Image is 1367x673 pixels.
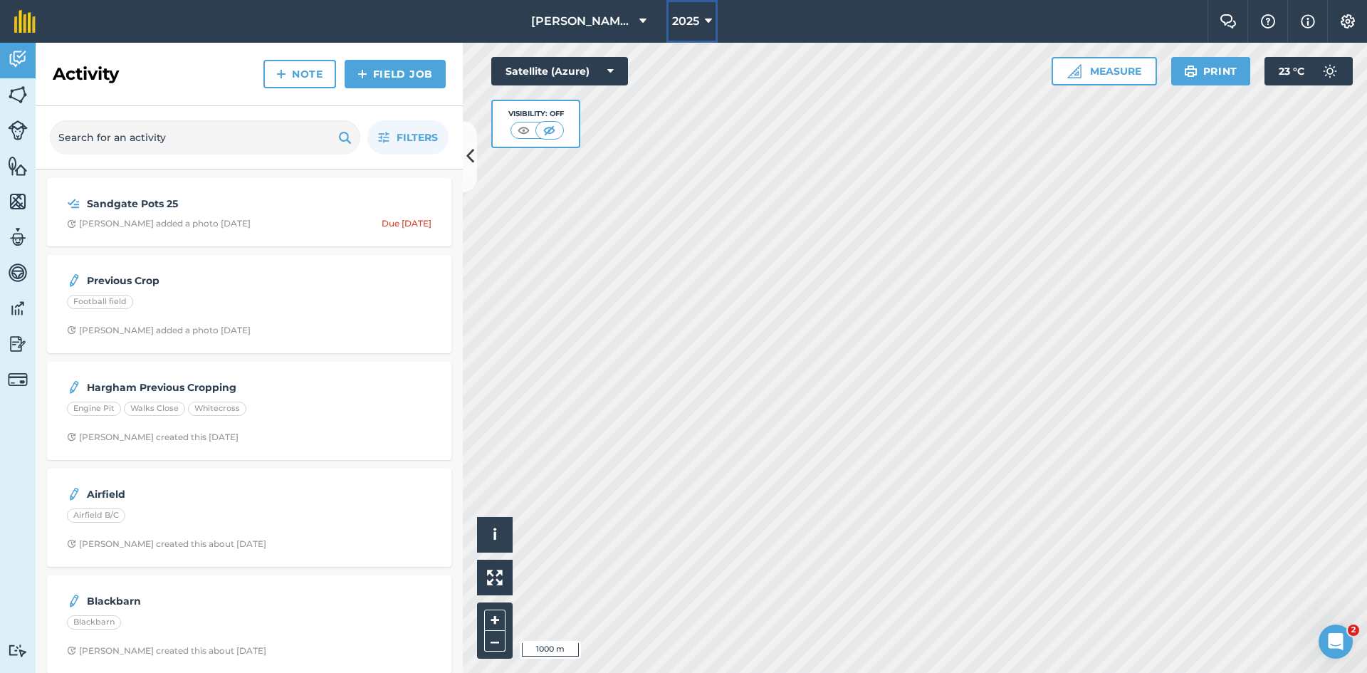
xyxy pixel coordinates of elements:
div: Airfield B/C [67,508,125,523]
button: – [484,631,506,652]
img: Ruler icon [1067,64,1081,78]
img: svg+xml;base64,PHN2ZyB4bWxucz0iaHR0cDovL3d3dy53My5vcmcvMjAwMC9zdmciIHdpZHRoPSIxNCIgaGVpZ2h0PSIyNC... [357,66,367,83]
button: Print [1171,57,1251,85]
img: svg+xml;base64,PD94bWwgdmVyc2lvbj0iMS4wIiBlbmNvZGluZz0idXRmLTgiPz4KPCEtLSBHZW5lcmF0b3I6IEFkb2JlIE... [67,593,81,610]
img: svg+xml;base64,PHN2ZyB4bWxucz0iaHR0cDovL3d3dy53My5vcmcvMjAwMC9zdmciIHdpZHRoPSI1NiIgaGVpZ2h0PSI2MC... [8,191,28,212]
span: 2025 [672,13,699,30]
img: svg+xml;base64,PHN2ZyB4bWxucz0iaHR0cDovL3d3dy53My5vcmcvMjAwMC9zdmciIHdpZHRoPSI1MCIgaGVpZ2h0PSI0MC... [515,123,533,137]
button: Satellite (Azure) [491,57,628,85]
h2: Activity [53,63,119,85]
div: [PERSON_NAME] added a photo [DATE] [67,218,251,229]
strong: Sandgate Pots 25 [87,196,313,212]
img: Two speech bubbles overlapping with the left bubble in the forefront [1220,14,1237,28]
a: AirfieldAirfield B/CClock with arrow pointing clockwise[PERSON_NAME] created this about [DATE] [56,477,443,558]
div: Blackbarn [67,615,121,630]
img: svg+xml;base64,PD94bWwgdmVyc2lvbj0iMS4wIiBlbmNvZGluZz0idXRmLTgiPz4KPCEtLSBHZW5lcmF0b3I6IEFkb2JlIE... [1316,57,1344,85]
img: svg+xml;base64,PD94bWwgdmVyc2lvbj0iMS4wIiBlbmNvZGluZz0idXRmLTgiPz4KPCEtLSBHZW5lcmF0b3I6IEFkb2JlIE... [67,486,81,503]
button: Measure [1052,57,1157,85]
img: svg+xml;base64,PHN2ZyB4bWxucz0iaHR0cDovL3d3dy53My5vcmcvMjAwMC9zdmciIHdpZHRoPSIxNyIgaGVpZ2h0PSIxNy... [1301,13,1315,30]
div: Due [DATE] [382,218,431,229]
img: svg+xml;base64,PD94bWwgdmVyc2lvbj0iMS4wIiBlbmNvZGluZz0idXRmLTgiPz4KPCEtLSBHZW5lcmF0b3I6IEFkb2JlIE... [67,195,80,212]
img: Clock with arrow pointing clockwise [67,646,76,655]
a: Hargham Previous CroppingEngine PitWalks CloseWhitecrossClock with arrow pointing clockwise[PERSO... [56,370,443,452]
img: Clock with arrow pointing clockwise [67,219,76,229]
button: + [484,610,506,631]
img: svg+xml;base64,PD94bWwgdmVyc2lvbj0iMS4wIiBlbmNvZGluZz0idXRmLTgiPz4KPCEtLSBHZW5lcmF0b3I6IEFkb2JlIE... [8,333,28,355]
img: svg+xml;base64,PD94bWwgdmVyc2lvbj0iMS4wIiBlbmNvZGluZz0idXRmLTgiPz4KPCEtLSBHZW5lcmF0b3I6IEFkb2JlIE... [8,644,28,657]
img: svg+xml;base64,PHN2ZyB4bWxucz0iaHR0cDovL3d3dy53My5vcmcvMjAwMC9zdmciIHdpZHRoPSI1NiIgaGVpZ2h0PSI2MC... [8,155,28,177]
img: svg+xml;base64,PD94bWwgdmVyc2lvbj0iMS4wIiBlbmNvZGluZz0idXRmLTgiPz4KPCEtLSBHZW5lcmF0b3I6IEFkb2JlIE... [8,262,28,283]
span: i [493,526,497,543]
img: Clock with arrow pointing clockwise [67,325,76,335]
img: svg+xml;base64,PHN2ZyB4bWxucz0iaHR0cDovL3d3dy53My5vcmcvMjAwMC9zdmciIHdpZHRoPSIxOSIgaGVpZ2h0PSIyNC... [338,129,352,146]
img: Clock with arrow pointing clockwise [67,432,76,442]
img: svg+xml;base64,PD94bWwgdmVyc2lvbj0iMS4wIiBlbmNvZGluZz0idXRmLTgiPz4KPCEtLSBHZW5lcmF0b3I6IEFkb2JlIE... [8,298,28,319]
img: svg+xml;base64,PD94bWwgdmVyc2lvbj0iMS4wIiBlbmNvZGluZz0idXRmLTgiPz4KPCEtLSBHZW5lcmF0b3I6IEFkb2JlIE... [8,370,28,390]
img: Clock with arrow pointing clockwise [67,539,76,548]
strong: Airfield [87,486,313,502]
img: svg+xml;base64,PD94bWwgdmVyc2lvbj0iMS4wIiBlbmNvZGluZz0idXRmLTgiPz4KPCEtLSBHZW5lcmF0b3I6IEFkb2JlIE... [8,120,28,140]
div: Walks Close [124,402,185,416]
img: svg+xml;base64,PD94bWwgdmVyc2lvbj0iMS4wIiBlbmNvZGluZz0idXRmLTgiPz4KPCEtLSBHZW5lcmF0b3I6IEFkb2JlIE... [8,226,28,248]
span: 2 [1348,625,1359,636]
img: svg+xml;base64,PD94bWwgdmVyc2lvbj0iMS4wIiBlbmNvZGluZz0idXRmLTgiPz4KPCEtLSBHZW5lcmF0b3I6IEFkb2JlIE... [67,379,81,396]
button: 23 °C [1264,57,1353,85]
button: i [477,517,513,553]
img: svg+xml;base64,PHN2ZyB4bWxucz0iaHR0cDovL3d3dy53My5vcmcvMjAwMC9zdmciIHdpZHRoPSIxOSIgaGVpZ2h0PSIyNC... [1184,63,1198,80]
strong: Blackbarn [87,593,313,609]
span: 23 ° C [1279,57,1304,85]
button: Filters [367,120,449,155]
a: Previous CropFootball fieldClock with arrow pointing clockwise[PERSON_NAME] added a photo [DATE] [56,264,443,345]
a: Sandgate Pots 25Clock with arrow pointing clockwise[PERSON_NAME] added a photo [DATE]Due [DATE] [56,187,443,238]
img: svg+xml;base64,PHN2ZyB4bWxucz0iaHR0cDovL3d3dy53My5vcmcvMjAwMC9zdmciIHdpZHRoPSIxNCIgaGVpZ2h0PSIyNC... [276,66,286,83]
div: Engine Pit [67,402,121,416]
div: Football field [67,295,133,309]
div: Whitecross [188,402,246,416]
img: A cog icon [1339,14,1356,28]
div: [PERSON_NAME] created this about [DATE] [67,538,266,550]
img: svg+xml;base64,PHN2ZyB4bWxucz0iaHR0cDovL3d3dy53My5vcmcvMjAwMC9zdmciIHdpZHRoPSI1MCIgaGVpZ2h0PSI0MC... [540,123,558,137]
div: [PERSON_NAME] created this [DATE] [67,432,239,443]
div: [PERSON_NAME] added a photo [DATE] [67,325,251,336]
a: Field Job [345,60,446,88]
span: [PERSON_NAME] Ltd. [531,13,634,30]
a: Note [263,60,336,88]
div: [PERSON_NAME] created this about [DATE] [67,645,266,657]
img: svg+xml;base64,PHN2ZyB4bWxucz0iaHR0cDovL3d3dy53My5vcmcvMjAwMC9zdmciIHdpZHRoPSI1NiIgaGVpZ2h0PSI2MC... [8,84,28,105]
iframe: Intercom live chat [1319,625,1353,659]
img: svg+xml;base64,PD94bWwgdmVyc2lvbj0iMS4wIiBlbmNvZGluZz0idXRmLTgiPz4KPCEtLSBHZW5lcmF0b3I6IEFkb2JlIE... [8,48,28,70]
img: Four arrows, one pointing top left, one top right, one bottom right and the last bottom left [487,570,503,585]
div: Visibility: Off [508,108,564,120]
span: Filters [397,130,438,145]
strong: Previous Crop [87,273,313,288]
input: Search for an activity [50,120,360,155]
a: BlackbarnBlackbarnClock with arrow pointing clockwise[PERSON_NAME] created this about [DATE] [56,584,443,665]
img: fieldmargin Logo [14,10,36,33]
strong: Hargham Previous Cropping [87,380,313,395]
img: svg+xml;base64,PD94bWwgdmVyc2lvbj0iMS4wIiBlbmNvZGluZz0idXRmLTgiPz4KPCEtLSBHZW5lcmF0b3I6IEFkb2JlIE... [67,272,81,289]
img: A question mark icon [1259,14,1277,28]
